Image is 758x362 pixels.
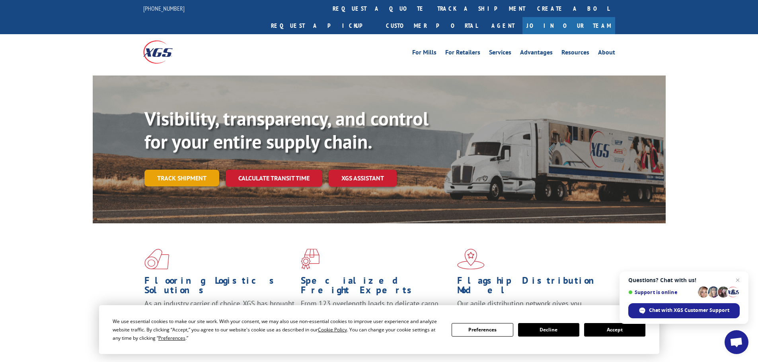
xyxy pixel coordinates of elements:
span: Chat with XGS Customer Support [649,307,729,314]
a: Track shipment [144,170,219,186]
a: Request a pickup [265,17,380,34]
span: Support is online [628,289,695,295]
span: Questions? Chat with us! [628,277,740,283]
span: As an industry carrier of choice, XGS has brought innovation and dedication to flooring logistics... [144,299,294,327]
p: From 123 overlength loads to delicate cargo, our experienced staff knows the best way to move you... [301,299,451,334]
span: Cookie Policy [318,326,347,333]
a: About [598,49,615,58]
a: Resources [561,49,589,58]
a: Agent [483,17,522,34]
a: Calculate transit time [226,170,322,187]
a: For Mills [412,49,436,58]
span: Preferences [158,335,185,341]
span: Our agile distribution network gives you nationwide inventory management on demand. [457,299,604,317]
a: Join Our Team [522,17,615,34]
div: Cookie Consent Prompt [99,305,659,354]
a: Services [489,49,511,58]
button: Decline [518,323,579,337]
button: Preferences [452,323,513,337]
b: Visibility, transparency, and control for your entire supply chain. [144,106,429,154]
div: Chat with XGS Customer Support [628,303,740,318]
img: xgs-icon-total-supply-chain-intelligence-red [144,249,169,269]
button: Accept [584,323,645,337]
img: xgs-icon-focused-on-flooring-red [301,249,320,269]
a: For Retailers [445,49,480,58]
a: [PHONE_NUMBER] [143,4,185,12]
a: Advantages [520,49,553,58]
div: Open chat [725,330,748,354]
span: Close chat [733,275,742,285]
div: We use essential cookies to make our site work. With your consent, we may also use non-essential ... [113,317,442,342]
h1: Flagship Distribution Model [457,276,608,299]
img: xgs-icon-flagship-distribution-model-red [457,249,485,269]
a: XGS ASSISTANT [329,170,397,187]
a: Customer Portal [380,17,483,34]
h1: Flooring Logistics Solutions [144,276,295,299]
h1: Specialized Freight Experts [301,276,451,299]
